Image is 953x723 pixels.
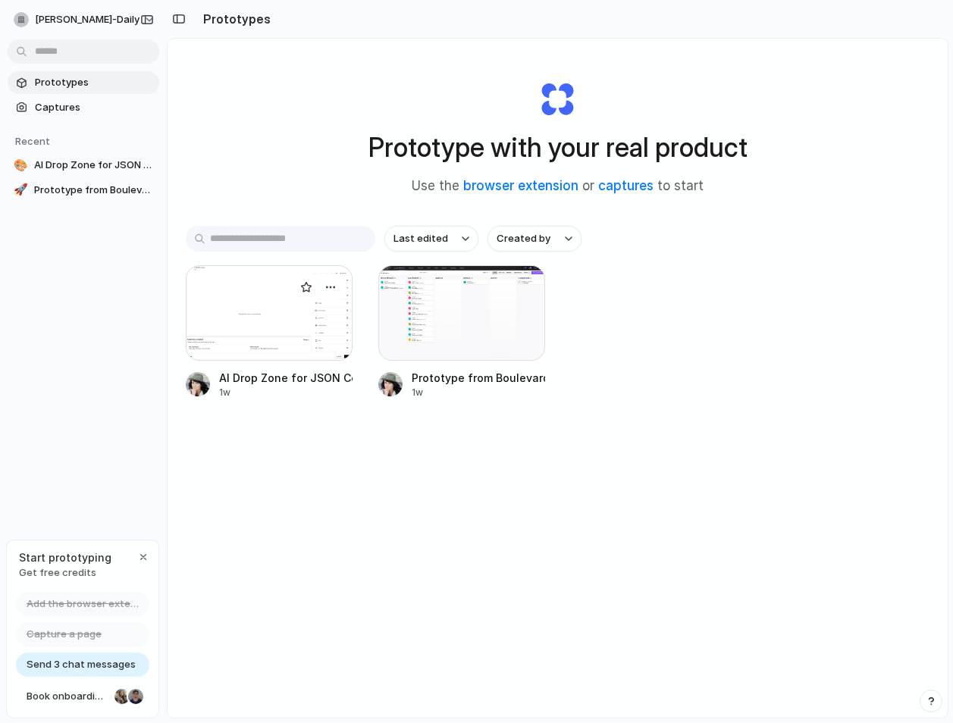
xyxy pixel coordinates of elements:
span: Created by [497,231,550,246]
button: Last edited [384,226,478,252]
div: 1w [412,386,545,399]
span: Prototype from Boulevard Dashboard [34,183,153,198]
a: Prototypes [8,71,159,94]
span: [PERSON_NAME]-daily [35,12,140,27]
span: Use the or to start [412,177,704,196]
button: [PERSON_NAME]-daily [8,8,163,32]
a: Book onboarding call [16,684,149,709]
div: Nicole Kubica [113,687,131,706]
a: 🎨AI Drop Zone for JSON Conversion [8,154,159,177]
a: captures [598,178,654,193]
div: 1w [219,386,353,399]
div: Christian Iacullo [127,687,145,706]
a: browser extension [463,178,578,193]
span: Prototypes [35,75,153,90]
a: Captures [8,96,159,119]
span: Captures [35,100,153,115]
span: Last edited [393,231,448,246]
a: Prototype from Boulevard DashboardPrototype from Boulevard Dashboard1w [378,265,545,399]
span: Get free credits [19,565,111,581]
a: 🚀Prototype from Boulevard Dashboard [8,179,159,202]
h2: Prototypes [197,10,271,28]
span: Recent [15,135,50,147]
div: Prototype from Boulevard Dashboard [412,370,545,386]
a: AI Drop Zone for JSON ConversionAI Drop Zone for JSON Conversion1w [186,265,353,399]
h1: Prototype with your real product [368,127,748,167]
span: Add the browser extension [27,596,140,612]
span: Send 3 chat messages [27,657,136,672]
div: 🚀 [14,183,28,198]
button: Created by [487,226,582,252]
span: AI Drop Zone for JSON Conversion [34,158,153,173]
div: AI Drop Zone for JSON Conversion [219,370,353,386]
span: Capture a page [27,627,102,642]
div: 🎨 [14,158,28,173]
span: Book onboarding call [27,689,108,704]
span: Start prototyping [19,549,111,565]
